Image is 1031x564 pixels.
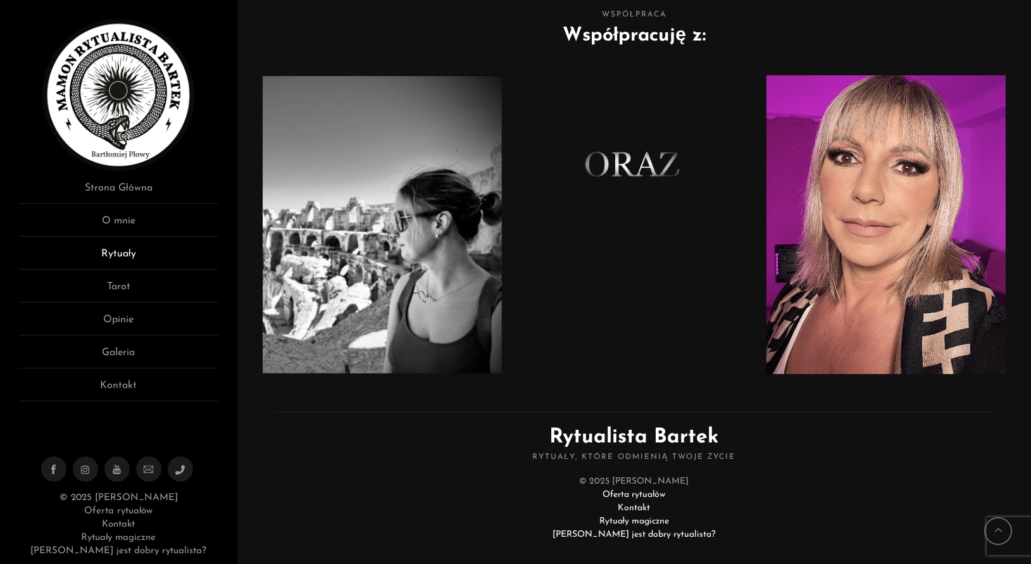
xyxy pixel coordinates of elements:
a: Kontakt [102,520,135,529]
a: Galeria [19,345,218,368]
a: Kontakt [19,378,218,401]
img: Rytualista Bartek [42,19,194,171]
a: Kontakt [618,503,650,513]
a: Rytuały [19,246,218,270]
h2: Współpracuję z: [256,22,1012,50]
span: Rytuały, które odmienią Twoje życie [275,453,993,463]
a: [PERSON_NAME] jest dobry rytualista? [553,530,715,539]
span: Współpraca [256,8,1012,22]
a: Strona Główna [19,180,218,204]
a: Rytuały magiczne [599,517,669,526]
a: Rytuały magiczne [81,533,156,542]
a: Oferta rytuałów [603,490,665,499]
div: © 2025 [PERSON_NAME] [275,475,993,541]
a: [PERSON_NAME] jest dobry rytualista? [30,546,206,556]
a: Opinie [19,312,218,335]
h2: Rytualista Bartek [275,412,993,463]
a: O mnie [19,213,218,237]
a: Tarot [19,279,218,303]
a: Oferta rytuałów [84,506,153,516]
